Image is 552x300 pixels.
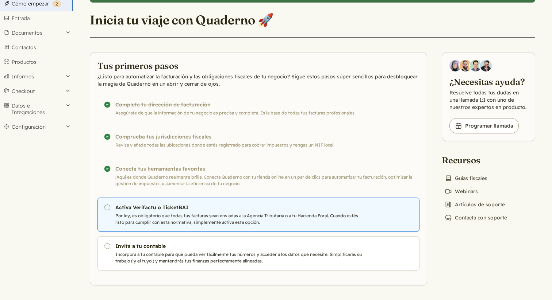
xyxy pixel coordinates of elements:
[442,173,490,183] a: Guías fiscales
[449,60,461,71] img: Diana Carrasco, Account Executive at Quaderno
[449,118,519,133] a: Programar llamada
[97,73,419,87] p: ¿Listo para automatizar la facturación y las obligaciones fiscales de tu negocio? Sigue estos pas...
[55,1,58,7] span: 2
[460,60,471,71] img: Jairo Fumero, Account Executive at Quaderno
[115,204,364,211] h3: Activa Verifactu o TicketBAI
[442,154,510,166] h2: Recursos
[115,251,364,264] p: Incorpora a tu contable para que pueda ver fácilmente tus números y acceder a los datos que neces...
[90,12,273,28] h1: Inicia tu viaje con Quaderno 🚀
[97,60,419,71] h2: Tus primeros pasos
[470,60,482,71] img: Ivo Oltmans, Business Developer at Quaderno
[97,198,419,232] a: Activa Verifactu o TicketBAI Por ley, es obligatorio que todas tus facturas sean enviadas a la Ag...
[97,236,419,270] a: Invita a tu contable Incorpora a tu contable para que pueda ver fácilmente tus números y acceder ...
[115,242,364,250] h3: Invita a tu contable
[442,213,510,223] a: Contacta con soporte
[442,199,508,210] a: Artículos de soporte
[480,60,492,71] img: Javier Rubio, DevRel at Quaderno
[449,76,528,87] h2: ¿Necesitas ayuda?
[115,213,364,226] p: Por ley, es obligatorio que todas tus facturas sean enviadas a la Agencia Tributaria o a tu Hacie...
[449,89,528,111] p: Resuelve todas tus dudas en una llamada 1:1 con uno de nuestros expertos en producto.
[442,186,481,196] a: Webinars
